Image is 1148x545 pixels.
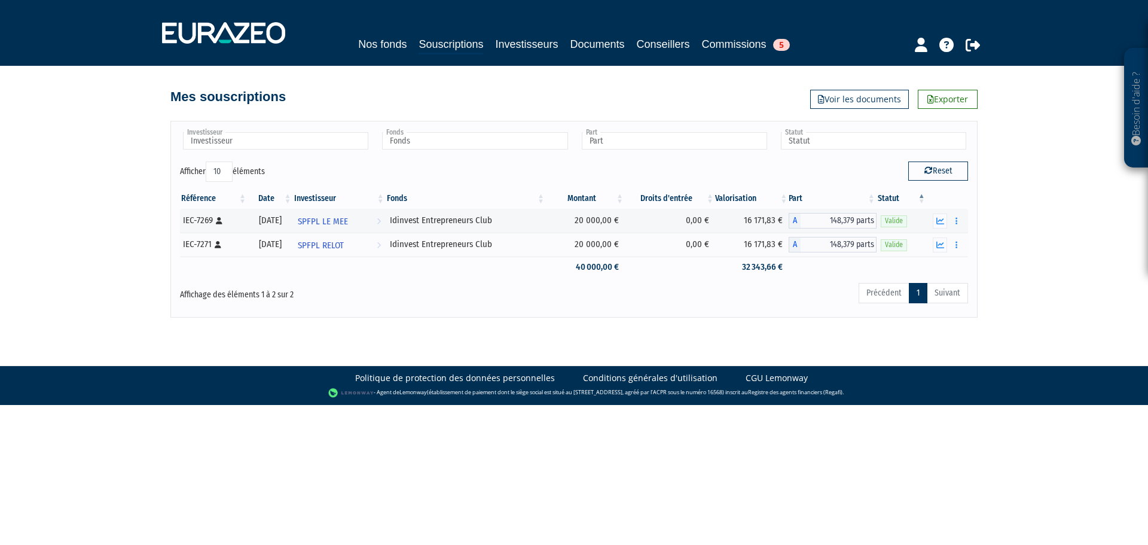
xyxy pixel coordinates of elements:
a: Souscriptions [419,36,483,54]
a: Registre des agents financiers (Regafi) [748,388,842,396]
span: 5 [773,39,790,51]
div: Affichage des éléments 1 à 2 sur 2 [180,282,498,301]
span: Valide [881,239,907,251]
div: A - Idinvest Entrepreneurs Club [789,213,877,229]
select: Afficheréléments [206,162,233,182]
a: Commissions5 [702,36,790,53]
a: Lemonway [399,388,427,396]
div: Idinvest Entrepreneurs Club [390,214,542,227]
div: [DATE] [252,238,288,251]
h4: Mes souscriptions [170,90,286,104]
a: Investisseurs [495,36,558,53]
i: Voir l'investisseur [377,235,381,257]
td: 0,00 € [625,209,715,233]
img: 1732889491-logotype_eurazeo_blanc_rvb.png [162,22,285,44]
span: 148,379 parts [801,213,877,229]
img: logo-lemonway.png [328,387,374,399]
div: - Agent de (établissement de paiement dont le siège social est situé au [STREET_ADDRESS], agréé p... [12,387,1136,399]
a: Conseillers [637,36,690,53]
span: Valide [881,215,907,227]
th: Référence : activer pour trier la colonne par ordre croissant [180,188,248,209]
a: Politique de protection des données personnelles [355,372,555,384]
td: 32 343,66 € [715,257,789,278]
th: Fonds: activer pour trier la colonne par ordre croissant [386,188,546,209]
div: A - Idinvest Entrepreneurs Club [789,237,877,252]
i: Voir l'investisseur [377,211,381,233]
a: Conditions générales d'utilisation [583,372,717,384]
th: Statut : activer pour trier la colonne par ordre d&eacute;croissant [877,188,927,209]
th: Droits d'entrée: activer pour trier la colonne par ordre croissant [625,188,715,209]
span: SPFPL LE MEE [298,211,348,233]
td: 16 171,83 € [715,233,789,257]
i: [Français] Personne physique [215,241,221,248]
a: SPFPL RELOT [293,233,386,257]
td: 20 000,00 € [546,233,625,257]
p: Besoin d'aide ? [1129,54,1143,162]
button: Reset [908,162,968,181]
td: 40 000,00 € [546,257,625,278]
td: 0,00 € [625,233,715,257]
a: Voir les documents [810,90,909,109]
th: Valorisation: activer pour trier la colonne par ordre croissant [715,188,789,209]
td: 20 000,00 € [546,209,625,233]
span: A [789,213,801,229]
a: CGU Lemonway [746,372,808,384]
div: Idinvest Entrepreneurs Club [390,238,542,251]
span: 148,379 parts [801,237,877,252]
div: IEC-7271 [183,238,243,251]
label: Afficher éléments [180,162,265,182]
div: IEC-7269 [183,214,243,227]
th: Date: activer pour trier la colonne par ordre croissant [248,188,292,209]
a: Exporter [918,90,978,109]
div: [DATE] [252,214,288,227]
td: 16 171,83 € [715,209,789,233]
span: A [789,237,801,252]
a: 1 [909,283,927,303]
i: [Français] Personne physique [216,217,222,224]
th: Part: activer pour trier la colonne par ordre croissant [789,188,877,209]
th: Investisseur: activer pour trier la colonne par ordre croissant [293,188,386,209]
a: SPFPL LE MEE [293,209,386,233]
th: Montant: activer pour trier la colonne par ordre croissant [546,188,625,209]
a: Nos fonds [358,36,407,53]
a: Documents [570,36,625,53]
span: SPFPL RELOT [298,235,344,257]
